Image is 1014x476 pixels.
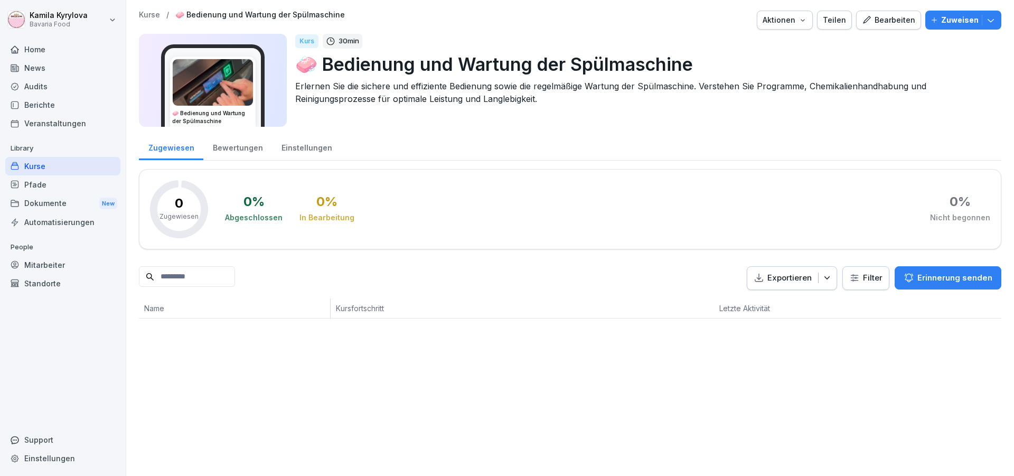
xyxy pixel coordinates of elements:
button: Teilen [817,11,852,30]
p: Bavaria Food [30,21,88,28]
p: Kamila Kyrylova [30,11,88,20]
div: Aktionen [763,14,807,26]
div: Nicht begonnen [930,212,990,223]
p: Erlernen Sie die sichere und effiziente Bedienung sowie die regelmäßige Wartung der Spülmaschine.... [295,80,993,105]
div: Support [5,431,120,449]
div: 0 % [316,195,337,208]
a: Audits [5,77,120,96]
div: New [99,198,117,210]
p: Name [144,303,325,314]
div: Abgeschlossen [225,212,283,223]
p: / [166,11,169,20]
button: Aktionen [757,11,813,30]
p: Erinnerung senden [917,272,992,284]
p: Zuweisen [941,14,979,26]
p: 0 [175,197,183,210]
p: Kursfortschritt [336,303,565,314]
a: Bewertungen [203,133,272,160]
button: Bearbeiten [856,11,921,30]
div: Kurs [295,34,318,48]
a: Mitarbeiter [5,256,120,274]
a: DokumenteNew [5,194,120,213]
div: Filter [849,273,882,283]
a: Zugewiesen [139,133,203,160]
div: Bearbeiten [862,14,915,26]
img: hcrdr45r0dq7sapxekt8mety.png [173,59,253,106]
div: 0 % [950,195,971,208]
h3: 🧼 Bedienung und Wartung der Spülmaschine [172,109,253,125]
p: 🧼 Bedienung und Wartung der Spülmaschine [295,51,993,78]
p: People [5,239,120,256]
a: Kurse [5,157,120,175]
a: Veranstaltungen [5,114,120,133]
button: Filter [843,267,889,290]
a: Automatisierungen [5,213,120,231]
p: Exportieren [767,272,812,284]
p: 30 min [339,36,359,46]
p: Letzte Aktivität [719,303,829,314]
a: Kurse [139,11,160,20]
button: Zuweisen [925,11,1001,30]
a: Standorte [5,274,120,293]
a: Home [5,40,120,59]
div: Teilen [823,14,846,26]
div: In Bearbeitung [299,212,354,223]
div: Dokumente [5,194,120,213]
a: 🧼 Bedienung und Wartung der Spülmaschine [175,11,345,20]
a: Einstellungen [5,449,120,468]
button: Exportieren [747,266,837,290]
a: Berichte [5,96,120,114]
a: Einstellungen [272,133,341,160]
a: News [5,59,120,77]
p: Library [5,140,120,157]
a: Pfade [5,175,120,194]
div: 0 % [243,195,265,208]
button: Erinnerung senden [895,266,1001,290]
p: Zugewiesen [159,212,199,221]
